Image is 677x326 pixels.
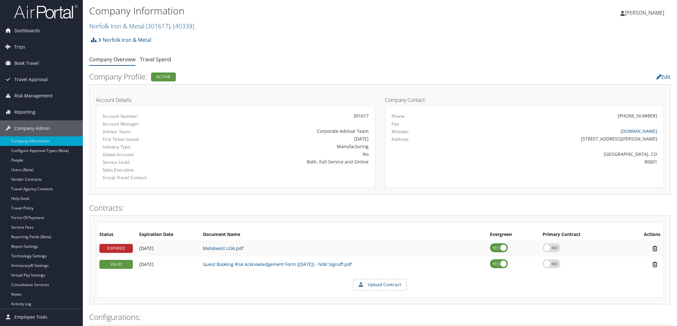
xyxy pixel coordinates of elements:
[385,97,664,102] h4: Company Contact:
[620,3,671,22] a: [PERSON_NAME]
[103,151,185,158] label: Global Account:
[14,120,50,136] span: Company Admin
[103,167,185,173] label: Sales Executive:
[139,245,154,251] span: [DATE]
[194,151,368,157] div: No
[103,121,185,127] label: Account Manager:
[487,229,539,240] th: Evergreen
[14,88,53,104] span: Risk Management
[103,174,185,181] label: Group Travel Contact:
[14,39,25,55] span: Trips
[103,136,185,142] label: First Ticket Issued:
[354,279,406,290] label: Upload Contract
[103,144,185,150] label: Industry Type:
[460,158,657,165] div: 80601
[103,113,185,119] label: Account Number:
[99,260,133,269] div: VALID
[621,128,657,134] a: [DOMAIN_NAME]
[460,151,657,157] div: [GEOGRAPHIC_DATA], CO
[460,135,657,142] div: [STREET_ADDRESS][PERSON_NAME]
[96,229,136,240] th: Status
[194,128,368,134] div: Corporate Advisor Team
[89,71,474,82] h2: Company Profile:
[14,309,47,325] span: Employee Tools
[89,312,671,322] h2: Configurations:
[98,34,151,46] a: Norfolk Iron & Metal
[618,112,657,119] div: [PHONE_NUMBER]
[656,73,671,80] a: Edit
[14,23,40,39] span: Dashboards
[194,158,368,165] div: Both, Full Service and Online
[89,4,477,18] h1: Company Information
[392,113,406,119] label: Phone:
[203,261,352,267] a: Guest Booking Risk Acknowledgement Form ([DATE]) - NIM Signoff.pdf
[139,261,154,267] span: [DATE]
[99,244,133,253] div: EXPIRED
[392,136,409,142] label: Address:
[625,9,664,16] span: [PERSON_NAME]
[146,22,170,30] span: ( 301617 )
[89,202,671,213] h2: Contracts:
[151,72,176,81] div: Active
[649,245,660,252] i: Remove Contract
[139,262,197,267] div: Add/Edit Date
[14,104,35,120] span: Reporting
[170,22,194,30] span: , [ 40339 ]
[14,72,48,87] span: Travel Approval
[96,97,375,102] h4: Account Details:
[649,261,660,268] i: Remove Contract
[103,159,185,165] label: Service Level:
[194,143,368,150] div: Manufacturing
[194,112,368,119] div: 301617
[392,121,400,127] label: Fax:
[136,229,200,240] th: Expiration Date
[14,55,39,71] span: Book Travel
[89,56,135,63] a: Company Overview
[194,135,368,142] div: [DATE]
[621,229,664,240] th: Actions
[392,128,409,135] label: Website:
[103,128,185,135] label: Advisor Team:
[89,22,194,30] a: Norfolk Iron & Metal
[14,4,78,19] img: airportal-logo.png
[139,246,197,251] div: Add/Edit Date
[203,245,243,251] a: Metalwest LOA.pdf
[140,56,171,63] a: Travel Spend
[200,229,487,240] th: Document Name
[539,229,621,240] th: Primary Contract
